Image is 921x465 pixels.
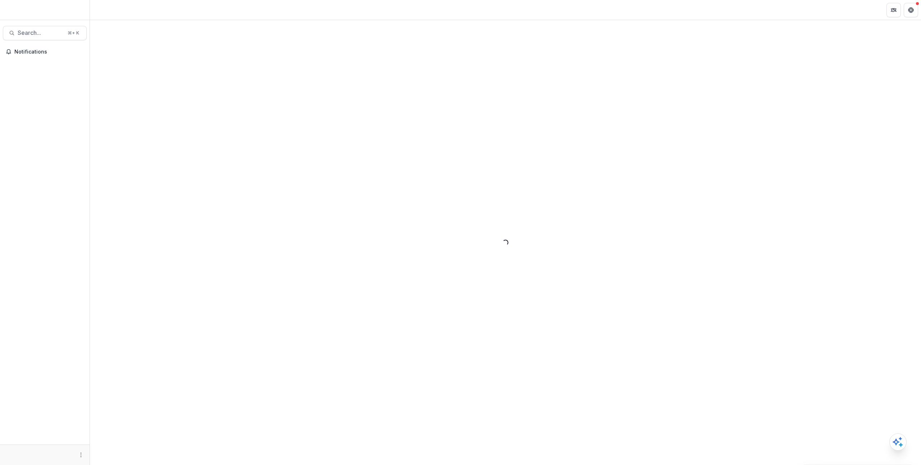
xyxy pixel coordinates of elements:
[66,29,81,37] div: ⌘ + K
[889,433,907,451] button: Open AI Assistant
[77,451,85,459] button: More
[3,26,87,40] button: Search...
[3,46,87,57] button: Notifications
[904,3,918,17] button: Get Help
[18,29,63,36] span: Search...
[14,49,84,55] span: Notifications
[886,3,901,17] button: Partners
